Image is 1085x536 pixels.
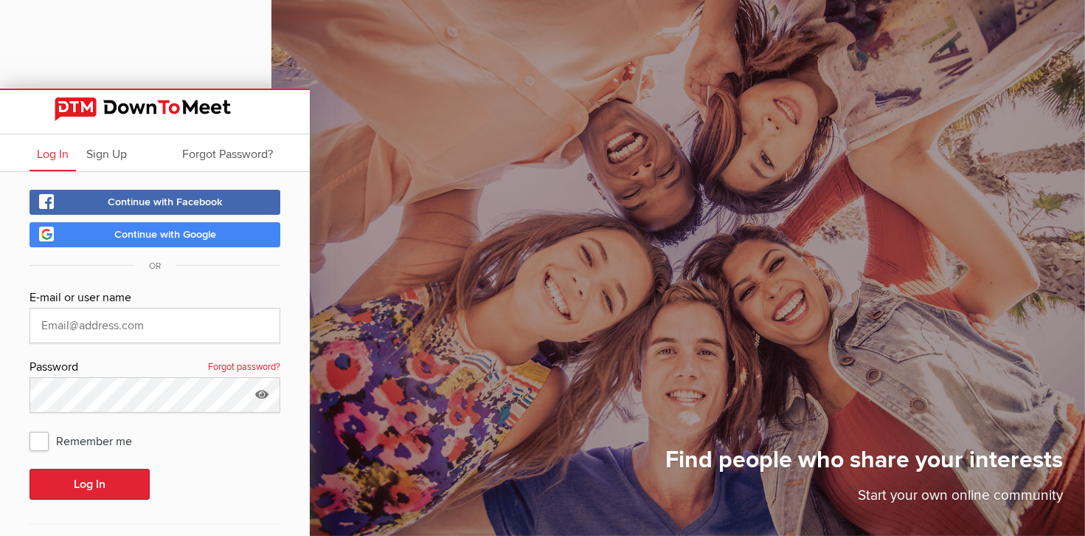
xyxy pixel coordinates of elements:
div: Password [30,358,280,377]
input: Email@address.com [30,308,280,343]
h1: Find people who share your interests [665,445,1063,485]
a: Log In [30,134,76,171]
a: Sign Up [79,134,134,171]
span: Log In [37,147,69,162]
img: DownToMeet [55,97,255,121]
span: Remember me [30,427,147,454]
a: Forgot password? [208,358,280,377]
div: E-mail or user name [30,289,280,308]
button: Log In [30,469,150,500]
span: Continue with Google [114,228,216,241]
span: OR [134,261,176,272]
span: Continue with Facebook [108,196,223,208]
p: Start your own online community [665,485,1063,514]
a: Forgot Password? [175,134,280,171]
span: Sign Up [86,147,127,162]
a: Continue with Facebook [30,190,280,215]
a: Continue with Google [30,222,280,247]
span: Forgot Password? [182,147,273,162]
